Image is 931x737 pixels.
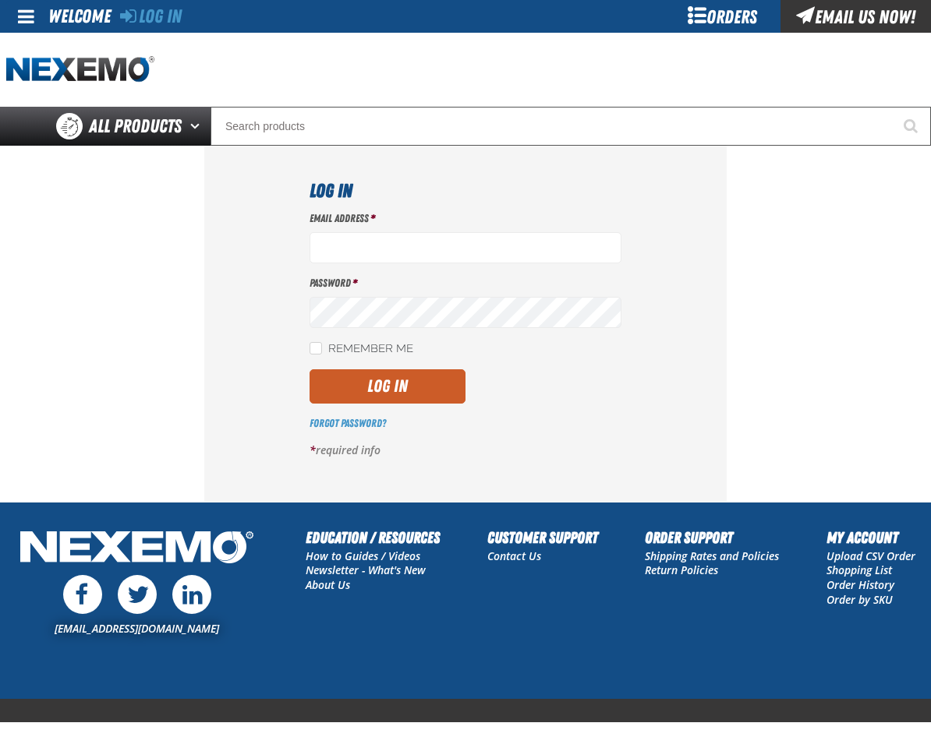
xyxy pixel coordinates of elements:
h2: Education / Resources [306,526,440,549]
label: Email Address [310,211,621,226]
a: Log In [120,5,182,27]
a: About Us [306,577,350,592]
img: Nexemo Logo [16,526,258,572]
p: required info [310,443,621,458]
label: Remember Me [310,342,413,357]
h2: My Account [827,526,915,549]
img: Nexemo logo [6,56,154,83]
a: Forgot Password? [310,417,386,429]
input: Remember Me [310,342,322,354]
a: Home [6,56,154,83]
a: Newsletter - What's New [306,562,426,577]
button: Log In [310,369,465,404]
button: Open All Products pages [185,107,211,146]
h2: Order Support [645,526,779,549]
a: Shipping Rates and Policies [645,548,779,563]
a: [EMAIL_ADDRESS][DOMAIN_NAME] [55,621,219,636]
a: Order by SKU [827,592,893,607]
h2: Customer Support [487,526,598,549]
a: Order History [827,577,894,592]
input: Search [211,107,931,146]
label: Password [310,276,621,291]
a: Upload CSV Order [827,548,915,563]
h1: Log In [310,177,621,205]
a: How to Guides / Videos [306,548,420,563]
button: Start Searching [892,107,931,146]
a: Return Policies [645,562,718,577]
span: All Products [89,112,182,140]
a: Shopping List [827,562,892,577]
a: Contact Us [487,548,541,563]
